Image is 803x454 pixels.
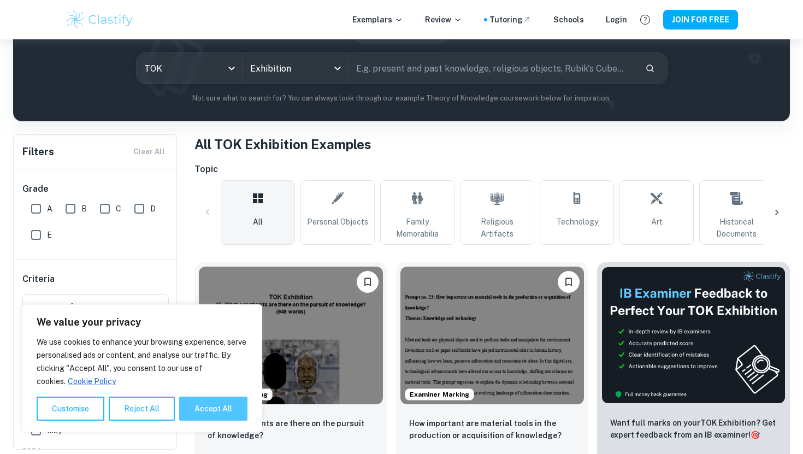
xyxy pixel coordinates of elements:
span: Religious Artifacts [465,216,529,240]
span: Personal Objects [307,216,368,228]
h1: All TOK Exhibition Examples [194,134,790,154]
p: How important are material tools in the production or acquisition of knowledge? [409,417,576,441]
button: Please log in to bookmark exemplars [357,271,379,293]
a: Login [606,14,627,26]
button: Search [641,59,659,78]
div: TOK [137,53,242,84]
h6: Topic [194,163,790,176]
button: Customise [37,397,104,421]
img: Thumbnail [601,267,786,404]
span: Historical Documents [704,216,769,240]
div: We value your privacy [22,304,262,432]
button: Reject All [109,397,175,421]
button: JOIN FOR FREE [663,10,738,30]
span: Examiner Marking [405,390,474,399]
span: D [150,203,156,215]
img: TOK Exhibition example thumbnail: What constraints are there on the pursui [199,267,383,404]
h6: Filters [22,144,54,160]
button: Accept All [179,397,247,421]
a: Tutoring [489,14,532,26]
div: Exhibition [243,53,348,84]
a: Schools [553,14,584,26]
img: TOK Exhibition example thumbnail: How important are material tools in the [400,267,584,404]
img: Clastify logo [65,9,134,31]
span: All [253,216,263,228]
span: C [116,203,121,215]
button: Help and Feedback [636,10,654,29]
span: 🎯 [751,431,760,439]
span: Family Memorabilia [385,216,450,240]
span: Technology [556,216,598,228]
span: B [81,203,87,215]
p: We value your privacy [37,316,247,329]
button: Edit Criteria [22,294,169,321]
h6: Grade [22,182,169,196]
h6: Criteria [22,273,55,286]
p: Exemplars [352,14,403,26]
p: Review [425,14,462,26]
a: Cookie Policy [67,376,116,386]
p: Want full marks on your TOK Exhibition ? Get expert feedback from an IB examiner! [610,417,777,441]
input: E.g. present and past knowledge, religious objects, Rubik's Cube... [349,53,636,84]
span: A [47,203,52,215]
p: What constraints are there on the pursuit of knowledge? [208,417,374,441]
button: Please log in to bookmark exemplars [558,271,580,293]
p: Not sure what to search for? You can always look through our example Theory of Knowledge coursewo... [22,93,781,104]
span: Art [651,216,663,228]
span: E [47,229,52,241]
p: We use cookies to enhance your browsing experience, serve personalised ads or content, and analys... [37,335,247,388]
